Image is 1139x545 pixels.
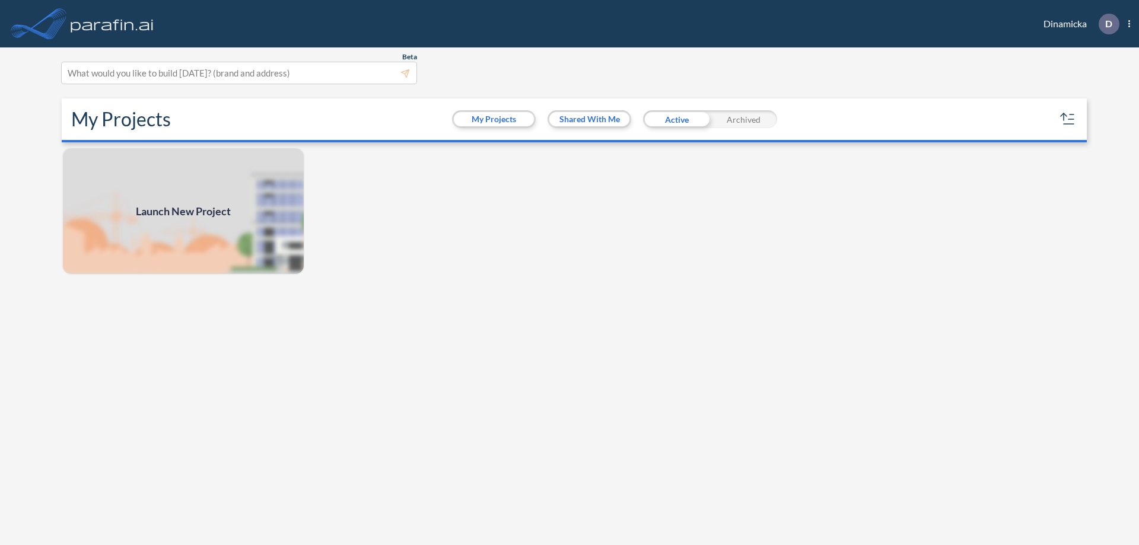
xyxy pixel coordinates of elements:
[643,110,710,128] div: Active
[1058,110,1077,129] button: sort
[402,52,417,62] span: Beta
[71,108,171,130] h2: My Projects
[1105,18,1112,29] p: D
[549,112,629,126] button: Shared With Me
[454,112,534,126] button: My Projects
[136,203,231,219] span: Launch New Project
[62,147,305,275] a: Launch New Project
[68,12,156,36] img: logo
[62,147,305,275] img: add
[1026,14,1130,34] div: Dinamicka
[710,110,777,128] div: Archived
